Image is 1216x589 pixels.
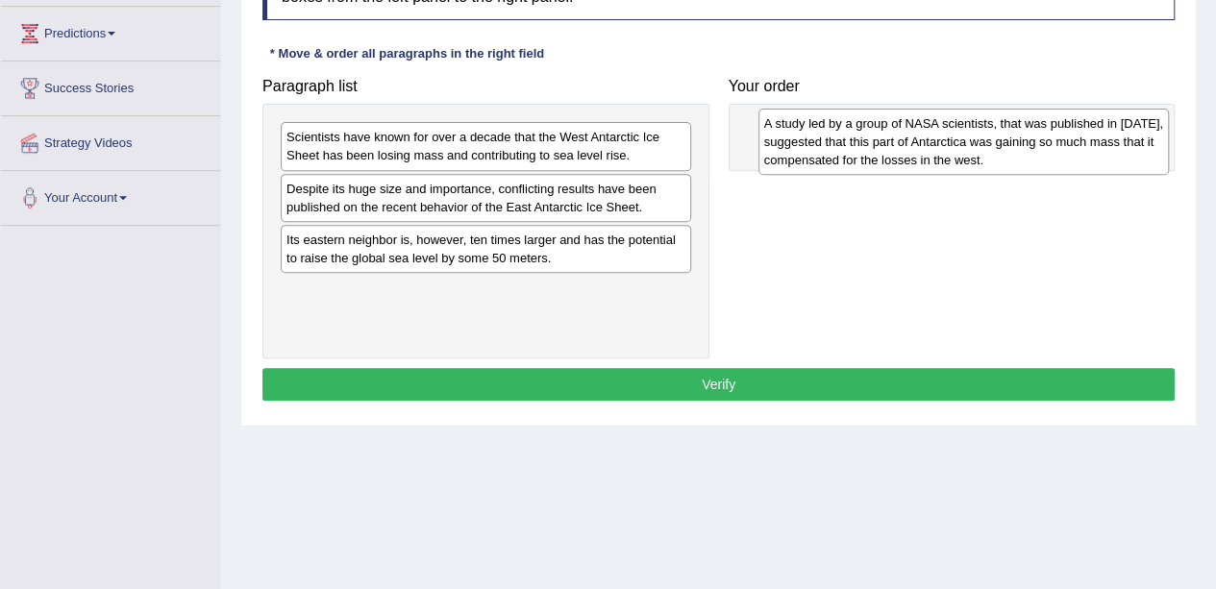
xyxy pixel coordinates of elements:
[1,61,220,110] a: Success Stories
[729,78,1176,95] h4: Your order
[262,78,709,95] h4: Paragraph list
[281,225,691,273] div: Its eastern neighbor is, however, ten times larger and has the potential to raise the global sea ...
[1,171,220,219] a: Your Account
[262,368,1175,401] button: Verify
[281,122,691,170] div: Scientists have known for over a decade that the West Antarctic Ice Sheet has been losing mass an...
[758,109,1169,175] div: A study led by a group of NASA scientists, that was published in [DATE], suggested that this part...
[1,7,220,55] a: Predictions
[281,174,691,222] div: Despite its huge size and importance, conflicting results have been published on the recent behav...
[262,44,552,62] div: * Move & order all paragraphs in the right field
[1,116,220,164] a: Strategy Videos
